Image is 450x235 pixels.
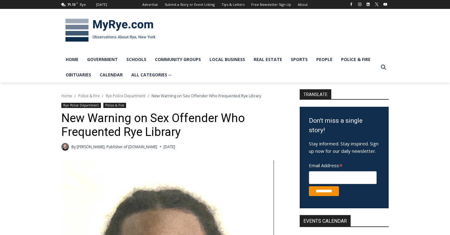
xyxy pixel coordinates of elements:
[148,94,149,98] span: /
[364,1,372,8] a: Linkedin
[61,52,378,83] nav: Primary Navigation
[300,89,331,99] strong: TRANSLATE
[61,93,72,98] a: Home
[122,52,151,67] a: Schools
[382,1,389,8] a: YouTube
[309,116,379,135] h3: Don't miss a single story!
[356,1,363,8] a: Instagram
[61,52,83,67] a: Home
[102,94,103,98] span: /
[152,93,261,98] span: New Warning on Sex Offender Who Frequented Rye Library
[77,144,157,149] a: [PERSON_NAME], Publisher of [DOMAIN_NAME]
[373,1,380,8] a: X
[205,52,249,67] a: Local Business
[95,67,127,83] a: Calendar
[131,71,171,78] span: All Categories
[106,93,145,98] a: Rye Police Department
[163,144,175,150] time: [DATE]
[337,52,375,67] a: Police & Fire
[127,67,176,83] a: All Categories
[378,62,389,73] button: View Search Form
[312,52,337,67] a: People
[80,2,86,7] div: Rye
[61,93,284,99] nav: Breadcrumbs
[348,1,355,8] a: Facebook
[83,52,122,67] a: Government
[61,143,69,151] a: Author image
[103,103,126,108] a: Police & Fire
[78,93,100,98] a: Police & Fire
[61,67,95,83] a: Obituaries
[151,52,205,67] a: Community Groups
[67,2,75,7] span: 71.13
[309,140,379,155] p: Stay informed. Stay inspired. Sign up now for our daily newsletter.
[287,52,312,67] a: Sports
[61,14,160,46] img: MyRye.com
[96,2,107,7] div: [DATE]
[75,94,76,98] span: /
[71,144,76,150] span: By
[61,103,101,108] a: Rye Police Department
[249,52,287,67] a: Real Estate
[300,215,351,226] h2: Events Calendar
[76,1,78,5] span: F
[61,111,284,139] h1: New Warning on Sex Offender Who Frequented Rye Library
[309,159,377,170] label: Email Address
